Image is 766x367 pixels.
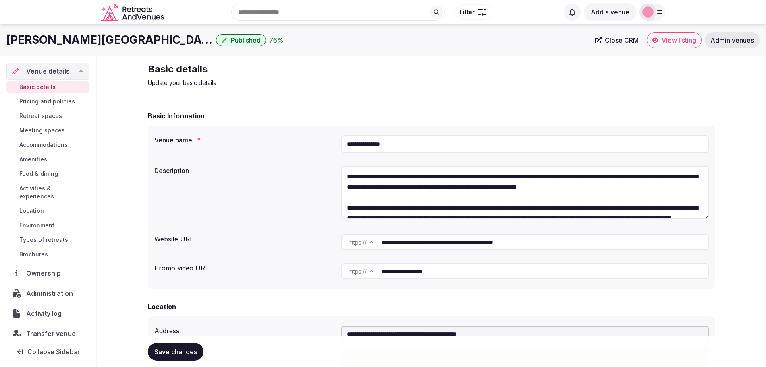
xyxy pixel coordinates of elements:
span: Meeting spaces [19,126,65,134]
span: Admin venues [710,36,754,44]
span: Ownership [26,268,64,278]
button: Save changes [148,343,203,361]
h1: [PERSON_NAME][GEOGRAPHIC_DATA] [6,32,213,48]
span: View listing [662,36,696,44]
a: Admin venues [705,32,760,48]
button: Add a venue [584,3,636,21]
span: Save changes [154,348,197,356]
a: Accommodations [6,139,89,151]
button: Transfer venue [6,325,89,342]
span: Activity log [26,309,65,318]
span: Filter [460,8,475,16]
div: 76 % [269,35,284,45]
a: Activity log [6,305,89,322]
div: Website URL [154,231,335,244]
a: View listing [647,32,702,48]
a: Ownership [6,265,89,282]
span: Collapse Sidebar [27,348,80,356]
a: Pricing and policies [6,96,89,107]
a: Visit the homepage [101,3,166,21]
span: Venue details [26,66,70,76]
span: Location [19,207,44,215]
span: Types of retreats [19,236,68,244]
span: Accommodations [19,141,68,149]
a: Types of retreats [6,234,89,245]
a: Basic details [6,81,89,93]
span: Environment [19,221,54,229]
button: Collapse Sidebar [6,343,89,361]
a: Meeting spaces [6,125,89,136]
label: Venue name [154,137,335,143]
a: Environment [6,220,89,231]
a: Amenities [6,154,89,165]
span: Basic details [19,83,56,91]
label: Description [154,167,335,174]
button: 76% [269,35,284,45]
a: Add a venue [584,8,636,16]
a: Administration [6,285,89,302]
span: Retreat spaces [19,112,62,120]
img: jen-7867 [642,6,654,18]
span: Transfer venue [26,329,76,338]
span: Published [231,36,261,44]
span: Brochures [19,250,48,258]
a: Food & dining [6,168,89,179]
a: Activities & experiences [6,183,89,202]
button: Filter [455,4,491,20]
div: Address [154,323,335,336]
span: Activities & experiences [19,184,86,200]
svg: Retreats and Venues company logo [101,3,166,21]
h2: Basic Information [148,111,205,121]
div: Promo video URL [154,260,335,273]
a: Retreat spaces [6,110,89,122]
span: Close CRM [605,36,639,44]
span: Amenities [19,155,47,163]
a: Location [6,205,89,216]
a: Close CRM [590,32,644,48]
button: Published [216,34,266,46]
h2: Basic details [148,63,419,76]
span: Food & dining [19,170,58,178]
span: Pricing and policies [19,97,75,105]
p: Update your basic details [148,79,419,87]
h2: Location [148,302,176,311]
span: Administration [26,289,76,298]
a: Brochures [6,249,89,260]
